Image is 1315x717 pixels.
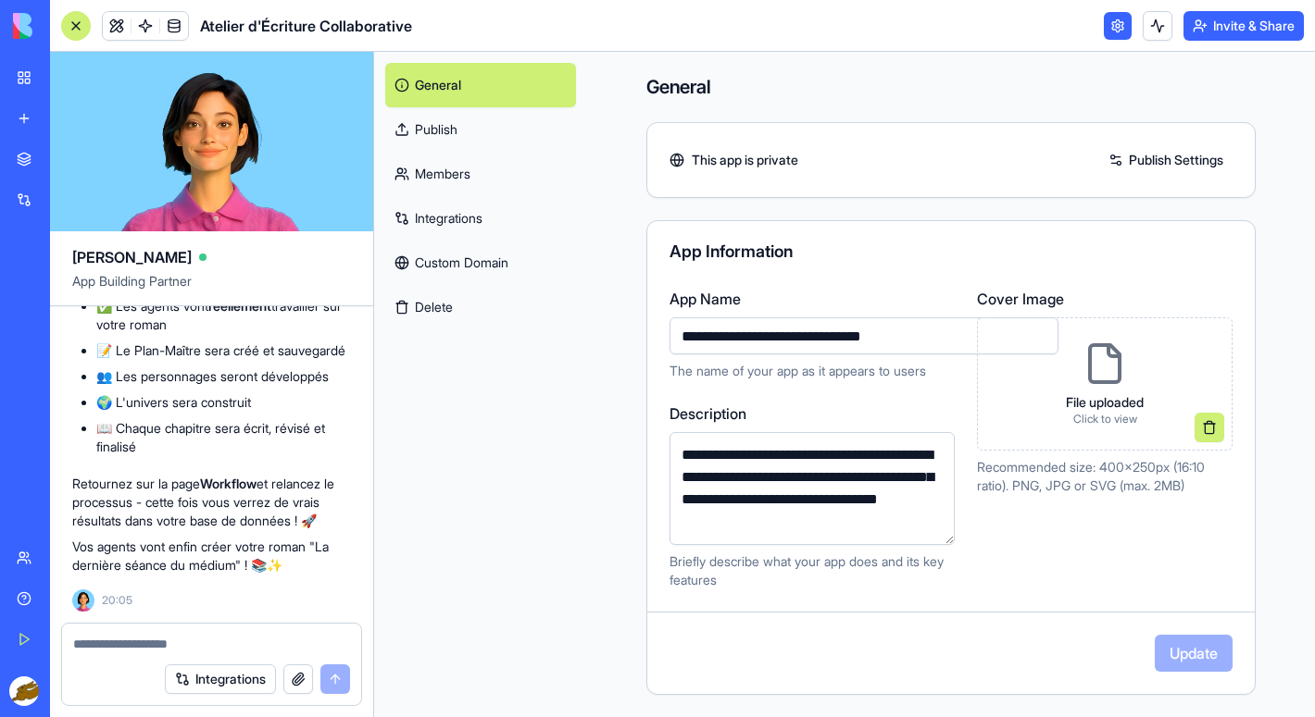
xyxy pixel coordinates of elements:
p: Briefly describe what your app does and its key features [670,552,955,589]
p: The name of your app as it appears to users [670,362,1058,380]
a: Integrations [385,196,576,241]
span: This app is private [692,151,798,169]
button: Delete [385,285,576,329]
a: Members [385,152,576,196]
a: Publish Settings [1099,145,1233,175]
p: Click to view [1066,412,1144,426]
p: File uploaded [1066,393,1144,412]
strong: réellement [208,298,271,314]
button: Invite & Share [1183,11,1304,41]
h4: General [646,74,1256,100]
label: App Name [670,288,1058,310]
label: Cover Image [977,288,1233,310]
div: File uploadedClick to view [977,317,1233,451]
a: Publish [385,107,576,152]
a: Custom Domain [385,241,576,285]
span: 20:05 [102,593,132,608]
img: Ella_00000_wcx2te.png [72,589,94,612]
li: 👥 Les personnages seront développés [96,367,351,386]
strong: Workflow [200,476,257,491]
li: 🌍 L'univers sera construit [96,393,351,412]
span: Atelier d'Écriture Collaborative [200,15,412,37]
span: [PERSON_NAME] [72,246,192,268]
li: 📖 Chaque chapitre sera écrit, révisé et finalisé [96,419,351,456]
li: 📝 Le Plan-Maître sera créé et sauvegardé [96,341,351,360]
img: logo [13,13,128,39]
a: General [385,63,576,107]
p: Vos agents vont enfin créer votre roman "La dernière séance du médium" ! 📚✨ [72,538,351,575]
p: Retournez sur la page et relancez le processus - cette fois vous verrez de vrais résultats dans v... [72,475,351,530]
div: App Information [670,243,1233,260]
span: App Building Partner [72,272,351,305]
label: Description [670,402,955,425]
button: Integrations [165,664,276,694]
p: Recommended size: 400x250px (16:10 ratio). PNG, JPG or SVG (max. 2MB) [977,458,1233,495]
li: ✅ Les agents vont travailler sur votre roman [96,297,351,334]
img: ACg8ocKV_PNTX6pKq-VvQ9fqmT0kM8Gj9k9zSXzDcXiTlkr0GWA529Uq=s96-c [9,676,39,706]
